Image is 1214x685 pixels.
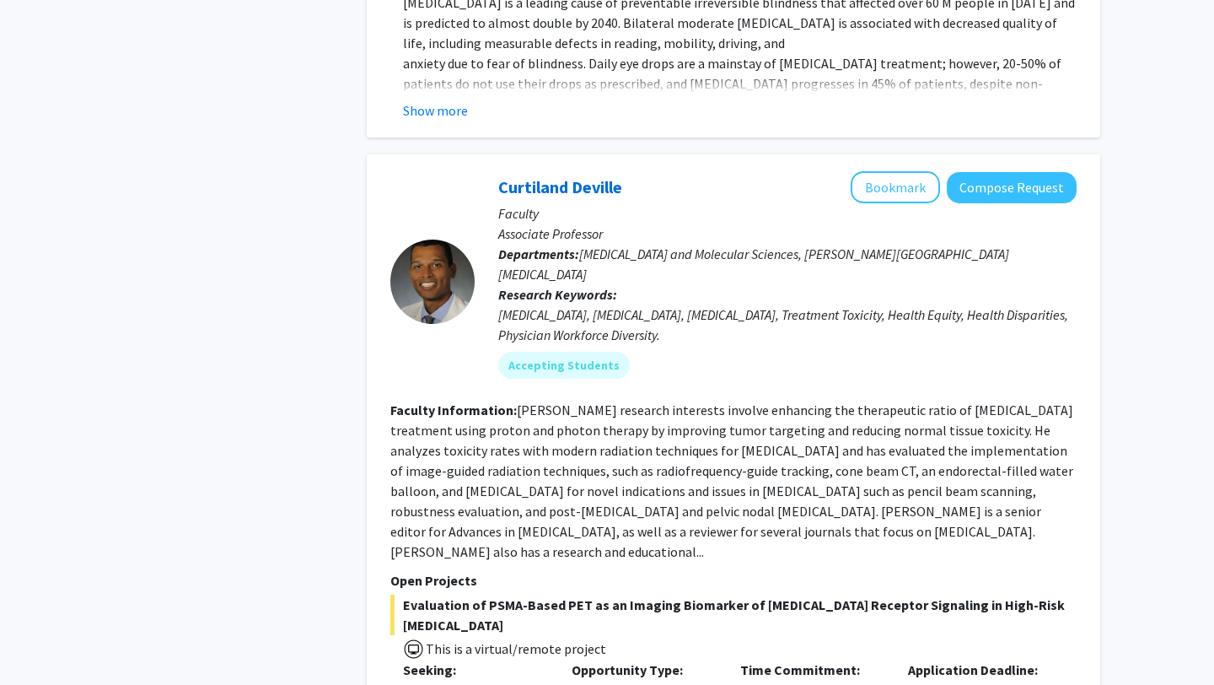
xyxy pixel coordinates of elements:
[424,640,606,657] span: This is a virtual/remote project
[498,245,579,262] b: Departments:
[498,176,622,197] a: Curtiland Deville
[908,660,1051,680] p: Application Deadline:
[498,286,617,303] b: Research Keywords:
[498,352,630,379] mat-chip: Accepting Students
[498,305,1077,345] div: [MEDICAL_DATA], [MEDICAL_DATA], [MEDICAL_DATA], Treatment Toxicity, Health Equity, Health Dispari...
[403,100,468,121] button: Show more
[498,245,1009,283] span: [MEDICAL_DATA] and Molecular Sciences, [PERSON_NAME][GEOGRAPHIC_DATA][MEDICAL_DATA]
[390,595,1077,635] span: Evaluation of PSMA-Based PET as an Imaging Biomarker of [MEDICAL_DATA] Receptor Signaling in High...
[403,53,1077,175] p: anxiety due to fear of blindness. Daily eye drops are a mainstay of [MEDICAL_DATA] treatment; how...
[403,660,546,680] p: Seeking:
[390,402,1073,560] fg-read-more: [PERSON_NAME] research interests involve enhancing the therapeutic ratio of [MEDICAL_DATA] treatm...
[390,570,1077,591] p: Open Projects
[740,660,884,680] p: Time Commitment:
[947,172,1077,203] button: Compose Request to Curtiland Deville
[390,402,517,418] b: Faculty Information:
[851,171,940,203] button: Add Curtiland Deville to Bookmarks
[498,224,1077,244] p: Associate Professor
[498,203,1077,224] p: Faculty
[13,609,72,672] iframe: Chat
[572,660,715,680] p: Opportunity Type:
